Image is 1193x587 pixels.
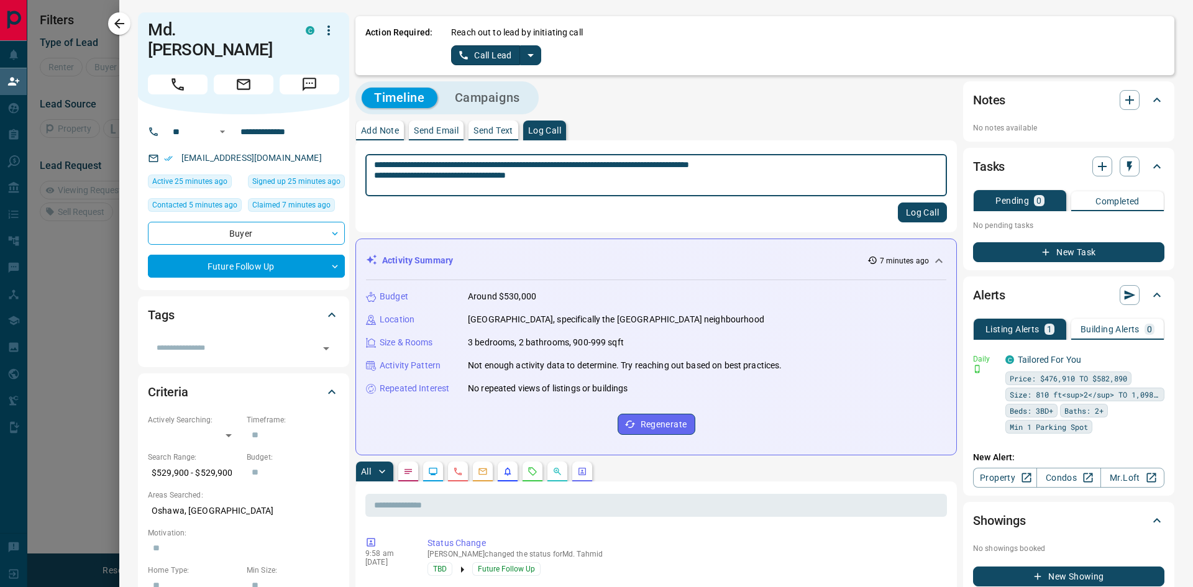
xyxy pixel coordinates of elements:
[1095,197,1140,206] p: Completed
[973,242,1164,262] button: New Task
[148,414,240,425] p: Actively Searching:
[985,325,1040,334] p: Listing Alerts
[152,175,227,188] span: Active 25 minutes ago
[473,126,513,135] p: Send Text
[366,249,946,272] div: Activity Summary7 minutes ago
[148,300,339,330] div: Tags
[152,199,237,211] span: Contacted 5 minutes ago
[1064,404,1104,417] span: Baths: 2+
[247,414,339,425] p: Timeframe:
[1036,468,1100,488] a: Condos
[973,85,1164,115] div: Notes
[148,255,345,278] div: Future Follow Up
[248,198,345,216] div: Tue Aug 19 2025
[468,290,536,303] p: Around $530,000
[428,466,438,476] svg: Lead Browsing Activity
[215,124,230,139] button: Open
[148,198,242,216] div: Tue Aug 19 2025
[148,501,339,521] p: Oshawa, [GEOGRAPHIC_DATA]
[148,489,339,501] p: Areas Searched:
[898,202,947,222] button: Log Call
[973,506,1164,535] div: Showings
[973,216,1164,235] p: No pending tasks
[148,382,188,402] h2: Criteria
[148,565,240,576] p: Home Type:
[362,88,437,108] button: Timeline
[478,466,488,476] svg: Emails
[468,313,764,326] p: [GEOGRAPHIC_DATA], specifically the [GEOGRAPHIC_DATA] neighbourhood
[380,313,414,326] p: Location
[442,88,533,108] button: Campaigns
[382,254,453,267] p: Activity Summary
[361,126,399,135] p: Add Note
[451,26,583,39] p: Reach out to lead by initiating call
[380,336,433,349] p: Size & Rooms
[995,196,1029,205] p: Pending
[164,154,173,163] svg: Email Verified
[306,26,314,35] div: condos.ca
[427,550,942,558] p: [PERSON_NAME] changed the status for Md. Tahmid
[365,549,409,558] p: 9:58 am
[468,382,628,395] p: No repeated views of listings or buildings
[1010,388,1160,401] span: Size: 810 ft<sup>2</sup> TO 1,098 ft<sup>2</sup>
[148,222,345,245] div: Buyer
[148,305,174,325] h2: Tags
[380,382,449,395] p: Repeated Interest
[618,414,695,435] button: Regenerate
[1036,196,1041,205] p: 0
[453,466,463,476] svg: Calls
[252,199,331,211] span: Claimed 7 minutes ago
[280,75,339,94] span: Message
[478,563,535,575] span: Future Follow Up
[433,563,447,575] span: TBD
[247,452,339,463] p: Budget:
[380,290,408,303] p: Budget
[1100,468,1164,488] a: Mr.Loft
[1005,355,1014,364] div: condos.ca
[148,20,287,60] h1: Md. [PERSON_NAME]
[973,567,1164,586] button: New Showing
[148,452,240,463] p: Search Range:
[148,75,208,94] span: Call
[503,466,513,476] svg: Listing Alerts
[973,511,1026,530] h2: Showings
[880,255,929,266] p: 7 minutes ago
[973,468,1037,488] a: Property
[973,280,1164,310] div: Alerts
[365,558,409,567] p: [DATE]
[552,466,562,476] svg: Opportunities
[1010,404,1053,417] span: Beds: 3BD+
[318,340,335,357] button: Open
[468,336,624,349] p: 3 bedrooms, 2 bathrooms, 900-999 sqft
[148,175,242,192] div: Tue Aug 19 2025
[973,353,998,365] p: Daily
[427,537,942,550] p: Status Change
[1081,325,1140,334] p: Building Alerts
[365,26,432,65] p: Action Required:
[451,45,520,65] button: Call Lead
[252,175,341,188] span: Signed up 25 minutes ago
[1047,325,1052,334] p: 1
[468,359,782,372] p: Not enough activity data to determine. Try reaching out based on best practices.
[973,451,1164,464] p: New Alert:
[973,152,1164,181] div: Tasks
[973,365,982,373] svg: Push Notification Only
[248,175,345,192] div: Tue Aug 19 2025
[1018,355,1081,365] a: Tailored For You
[380,359,441,372] p: Activity Pattern
[577,466,587,476] svg: Agent Actions
[973,90,1005,110] h2: Notes
[1147,325,1152,334] p: 0
[214,75,273,94] span: Email
[148,463,240,483] p: $529,900 - $529,900
[451,45,541,65] div: split button
[973,122,1164,134] p: No notes available
[973,543,1164,554] p: No showings booked
[973,285,1005,305] h2: Alerts
[1010,421,1088,433] span: Min 1 Parking Spot
[528,466,537,476] svg: Requests
[973,157,1005,176] h2: Tasks
[181,153,322,163] a: [EMAIL_ADDRESS][DOMAIN_NAME]
[403,466,413,476] svg: Notes
[361,467,371,476] p: All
